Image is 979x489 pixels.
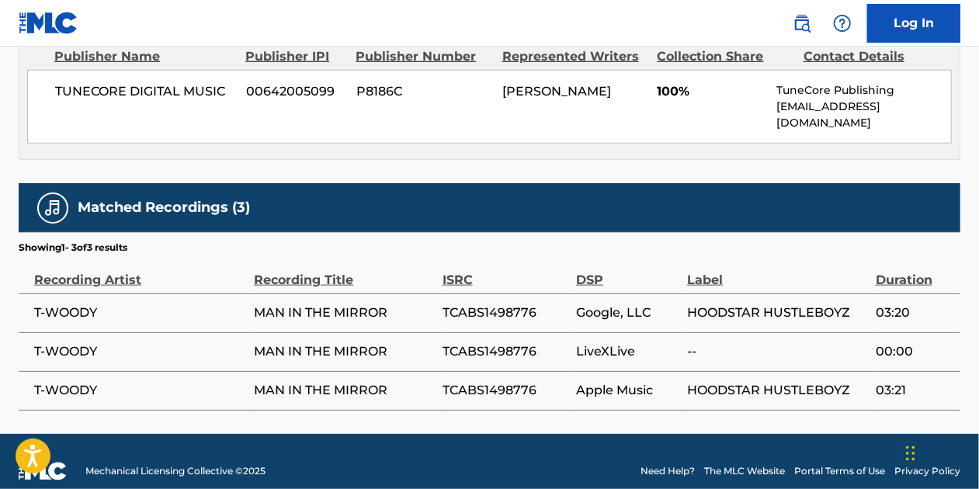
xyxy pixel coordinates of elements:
[254,303,435,322] span: MAN IN THE MIRROR
[19,462,67,480] img: logo
[245,47,344,66] div: Publisher IPI
[827,8,858,39] div: Help
[502,84,611,99] span: [PERSON_NAME]
[687,255,868,290] div: Label
[786,8,818,39] a: Public Search
[576,303,679,322] span: Google, LLC
[19,12,78,34] img: MLC Logo
[254,342,435,361] span: MAN IN THE MIRROR
[906,430,915,477] div: Drag
[776,82,951,99] p: TuneCore Publishing
[876,255,953,290] div: Duration
[43,199,62,217] img: Matched Recordings
[34,303,246,322] span: T-WOODY
[55,82,234,101] span: TUNECORE DIGITAL MUSIC
[443,381,568,400] span: TCABS1498776
[443,255,568,290] div: ISRC
[19,241,127,255] p: Showing 1 - 3 of 3 results
[576,381,679,400] span: Apple Music
[704,464,785,478] a: The MLC Website
[687,342,868,361] span: --
[356,82,491,101] span: P8186C
[793,14,811,33] img: search
[502,47,646,66] div: Represented Writers
[576,255,679,290] div: DSP
[641,464,695,478] a: Need Help?
[443,342,568,361] span: TCABS1498776
[254,255,435,290] div: Recording Title
[833,14,852,33] img: help
[876,381,953,400] span: 03:21
[794,464,885,478] a: Portal Terms of Use
[78,199,250,217] h5: Matched Recordings (3)
[34,342,246,361] span: T-WOODY
[246,82,345,101] span: 00642005099
[804,47,938,66] div: Contact Details
[85,464,266,478] span: Mechanical Licensing Collective © 2025
[34,255,246,290] div: Recording Artist
[54,47,234,66] div: Publisher Name
[687,303,868,322] span: HOODSTAR HUSTLEBOYZ
[576,342,679,361] span: LiveXLive
[901,414,979,489] iframe: Chat Widget
[867,4,960,43] a: Log In
[687,381,868,400] span: HOODSTAR HUSTLEBOYZ
[254,381,435,400] span: MAN IN THE MIRROR
[876,342,953,361] span: 00:00
[657,82,764,101] span: 100%
[876,303,953,322] span: 03:20
[356,47,490,66] div: Publisher Number
[443,303,568,322] span: TCABS1498776
[894,464,960,478] a: Privacy Policy
[34,381,246,400] span: T-WOODY
[658,47,792,66] div: Collection Share
[776,99,951,131] p: [EMAIL_ADDRESS][DOMAIN_NAME]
